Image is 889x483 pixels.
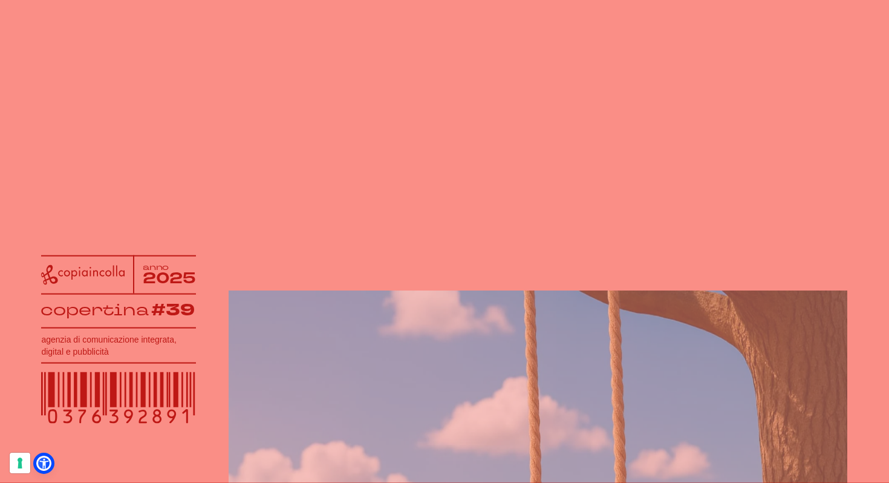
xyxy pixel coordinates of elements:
tspan: anno [143,261,169,272]
tspan: 2025 [143,268,197,289]
button: Le tue preferenze relative al consenso per le tecnologie di tracciamento [10,453,30,473]
tspan: #39 [152,298,195,321]
a: Open Accessibility Menu [36,456,51,471]
h1: agenzia di comunicazione integrata, digital e pubblicità [41,333,196,357]
tspan: copertina [41,298,149,320]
